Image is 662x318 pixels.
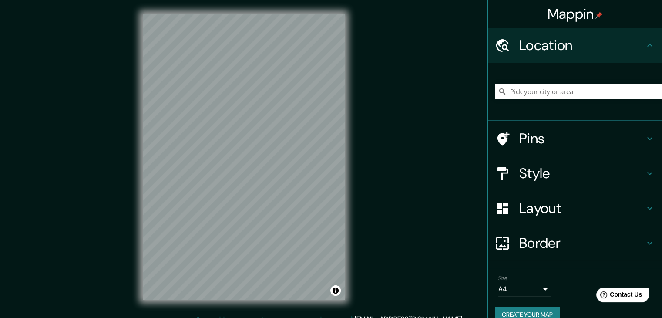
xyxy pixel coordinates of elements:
div: Pins [488,121,662,156]
div: Border [488,226,662,260]
div: Layout [488,191,662,226]
div: A4 [498,282,551,296]
h4: Style [519,165,645,182]
h4: Layout [519,200,645,217]
img: pin-icon.png [595,12,602,19]
iframe: Help widget launcher [585,284,652,308]
button: Toggle attribution [330,285,341,296]
canvas: Map [143,14,345,300]
label: Size [498,275,507,282]
input: Pick your city or area [495,84,662,99]
div: Location [488,28,662,63]
h4: Mappin [548,5,603,23]
div: Style [488,156,662,191]
h4: Border [519,234,645,252]
h4: Pins [519,130,645,147]
h4: Location [519,37,645,54]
